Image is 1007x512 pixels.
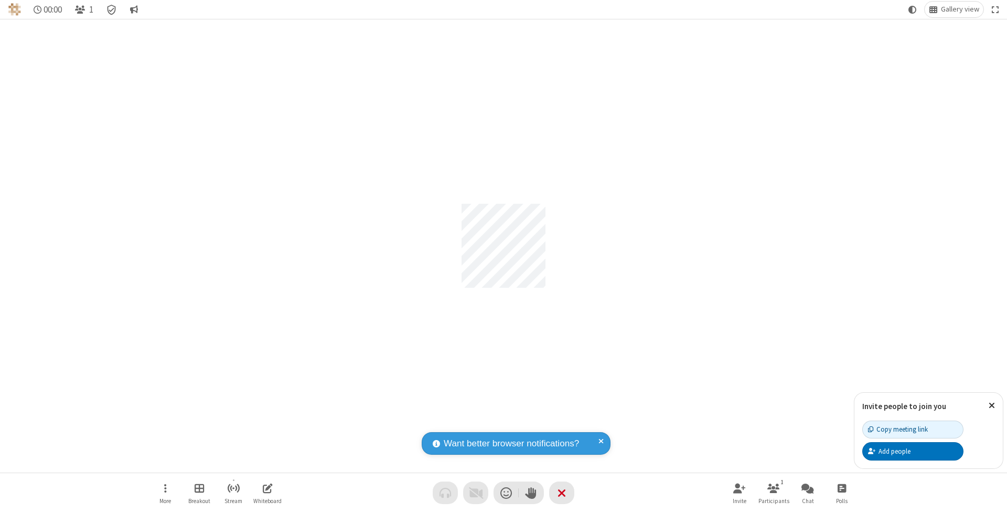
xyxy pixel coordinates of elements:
button: Start streaming [218,478,249,508]
span: 1 [89,5,93,15]
button: Open chat [792,478,823,508]
span: 00:00 [44,5,62,15]
span: Chat [802,498,814,504]
button: Manage Breakout Rooms [184,478,215,508]
div: Timer [29,2,67,17]
div: Meeting details Encryption enabled [102,2,122,17]
img: QA Selenium DO NOT DELETE OR CHANGE [8,3,21,16]
span: Whiteboard [253,498,282,504]
label: Invite people to join you [862,401,946,411]
button: Open poll [826,478,858,508]
button: Invite participants (⌘+Shift+I) [724,478,755,508]
div: Copy meeting link [868,424,928,434]
button: Using system theme [904,2,921,17]
span: Want better browser notifications? [444,437,579,451]
div: 1 [778,477,787,487]
button: Fullscreen [988,2,1003,17]
button: Video [463,482,488,504]
button: Close popover [981,393,1003,419]
button: Open shared whiteboard [252,478,283,508]
span: Stream [224,498,242,504]
button: Open menu [149,478,181,508]
span: Invite [733,498,746,504]
span: Gallery view [941,5,979,14]
button: Open participant list [758,478,789,508]
button: Send a reaction [494,482,519,504]
button: Audio problem - check your Internet connection or call by phone [433,482,458,504]
button: Change layout [925,2,983,17]
span: More [159,498,171,504]
button: Open participant list [70,2,98,17]
span: Breakout [188,498,210,504]
button: End or leave meeting [549,482,574,504]
span: Participants [758,498,789,504]
button: Conversation [125,2,142,17]
button: Raise hand [519,482,544,504]
span: Polls [836,498,848,504]
button: Add people [862,442,963,460]
button: Copy meeting link [862,421,963,438]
